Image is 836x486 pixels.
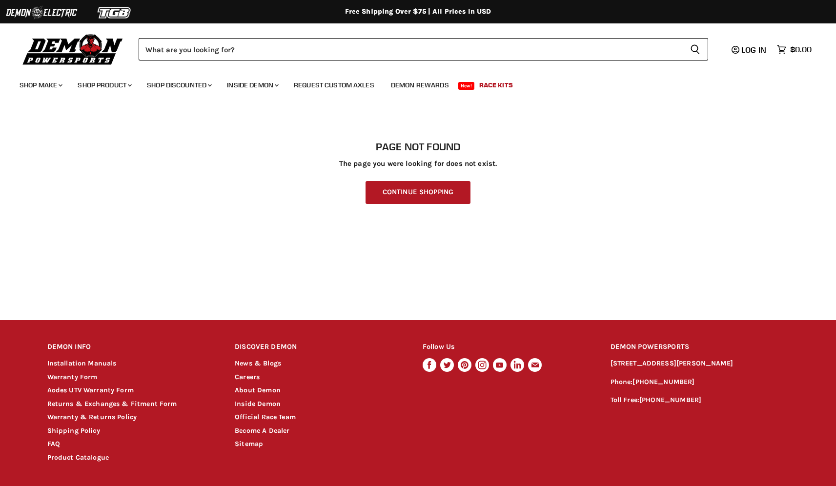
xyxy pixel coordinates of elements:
h2: DEMON INFO [47,336,217,359]
span: Log in [741,45,766,55]
a: Inside Demon [235,400,281,408]
p: [STREET_ADDRESS][PERSON_NAME] [611,358,789,369]
a: Aodes UTV Warranty Form [47,386,134,394]
a: Request Custom Axles [286,75,382,95]
a: Shop Product [70,75,138,95]
a: Careers [235,373,260,381]
form: Product [139,38,708,61]
a: Returns & Exchanges & Fitment Form [47,400,177,408]
a: Log in [727,45,772,54]
a: Demon Rewards [384,75,456,95]
a: Shipping Policy [47,426,100,435]
a: Continue Shopping [366,181,470,204]
ul: Main menu [12,71,809,95]
button: Search [682,38,708,61]
p: The page you were looking for does not exist. [47,160,789,168]
a: Shop Make [12,75,68,95]
a: Race Kits [472,75,520,95]
a: News & Blogs [235,359,281,367]
p: Toll Free: [611,395,789,406]
h2: Follow Us [423,336,592,359]
img: TGB Logo 2 [78,3,151,22]
img: Demon Powersports [20,32,126,66]
a: Shop Discounted [140,75,218,95]
a: FAQ [47,440,60,448]
a: Inside Demon [220,75,285,95]
a: [PHONE_NUMBER] [639,396,701,404]
div: Free Shipping Over $75 | All Prices In USD [28,7,809,16]
a: About Demon [235,386,281,394]
a: Warranty Form [47,373,98,381]
h1: Page not found [47,141,789,153]
span: New! [458,82,475,90]
a: Product Catalogue [47,453,109,462]
a: Official Race Team [235,413,296,421]
input: Search [139,38,682,61]
a: Sitemap [235,440,263,448]
h2: DISCOVER DEMON [235,336,404,359]
img: Demon Electric Logo 2 [5,3,78,22]
a: $0.00 [772,42,816,57]
a: Warranty & Returns Policy [47,413,137,421]
a: Installation Manuals [47,359,117,367]
p: Phone: [611,377,789,388]
span: $0.00 [790,45,812,54]
a: Become A Dealer [235,426,289,435]
a: [PHONE_NUMBER] [632,378,694,386]
h2: DEMON POWERSPORTS [611,336,789,359]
